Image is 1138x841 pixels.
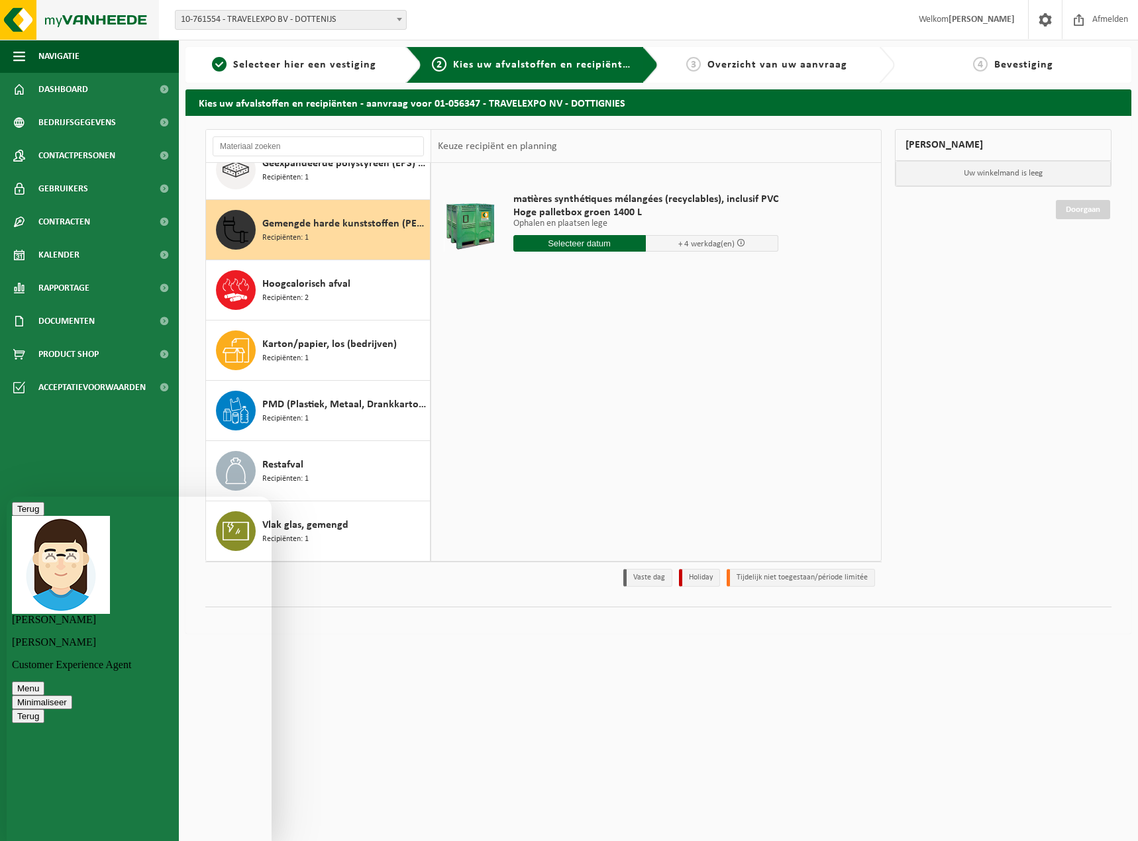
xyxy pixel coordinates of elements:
[212,57,227,72] span: 1
[896,161,1111,186] p: Uw winkelmand is leeg
[262,276,350,292] span: Hoogcalorisch afval
[206,140,431,200] button: Geëxpandeerde polystyreen (EPS) verpakking (< 1 m² per stuk), recycleerbaar Recipiënten: 1
[38,40,79,73] span: Navigatie
[7,497,272,841] iframe: chat widget
[38,338,99,371] span: Product Shop
[176,11,406,29] span: 10-761554 - TRAVELEXPO BV - DOTTENIJS
[262,232,309,244] span: Recipiënten: 1
[513,193,778,206] span: matières synthétiques mélangées (recyclables), inclusif PVC
[1056,200,1110,219] a: Doorgaan
[679,569,720,587] li: Holiday
[206,441,431,501] button: Restafval Recipiënten: 1
[994,60,1053,70] span: Bevestiging
[192,57,395,73] a: 1Selecteer hier een vestiging
[623,569,672,587] li: Vaste dag
[262,473,309,485] span: Recipiënten: 1
[206,501,431,561] button: Vlak glas, gemengd Recipiënten: 1
[233,60,376,70] span: Selecteer hier een vestiging
[262,397,427,413] span: PMD (Plastiek, Metaal, Drankkartons) (bedrijven)
[513,219,778,228] p: Ophalen en plaatsen lege
[38,371,146,404] span: Acceptatievoorwaarden
[262,156,427,172] span: Geëxpandeerde polystyreen (EPS) verpakking (< 1 m² per stuk), recycleerbaar
[973,57,988,72] span: 4
[38,305,95,338] span: Documenten
[262,457,303,473] span: Restafval
[38,205,90,238] span: Contracten
[38,272,89,305] span: Rapportage
[513,235,646,252] input: Selecteer datum
[262,533,309,546] span: Recipiënten: 1
[213,136,424,156] input: Materiaal zoeken
[453,60,635,70] span: Kies uw afvalstoffen en recipiënten
[262,216,427,232] span: Gemengde harde kunststoffen (PE, PP en PVC), recycleerbaar (industrieel)
[206,260,431,321] button: Hoogcalorisch afval Recipiënten: 2
[895,129,1112,161] div: [PERSON_NAME]
[262,292,309,305] span: Recipiënten: 2
[686,57,701,72] span: 3
[175,10,407,30] span: 10-761554 - TRAVELEXPO BV - DOTTENIJS
[262,336,397,352] span: Karton/papier, los (bedrijven)
[513,206,778,219] span: Hoge palletbox groen 1400 L
[707,60,847,70] span: Overzicht van uw aanvraag
[262,413,309,425] span: Recipiënten: 1
[185,89,1131,115] h2: Kies uw afvalstoffen en recipiënten - aanvraag voor 01-056347 - TRAVELEXPO NV - DOTTIGNIES
[206,321,431,381] button: Karton/papier, los (bedrijven) Recipiënten: 1
[38,106,116,139] span: Bedrijfsgegevens
[432,57,446,72] span: 2
[262,352,309,365] span: Recipiënten: 1
[727,569,875,587] li: Tijdelijk niet toegestaan/période limitée
[38,172,88,205] span: Gebruikers
[206,381,431,441] button: PMD (Plastiek, Metaal, Drankkartons) (bedrijven) Recipiënten: 1
[262,517,348,533] span: Vlak glas, gemengd
[949,15,1015,25] strong: [PERSON_NAME]
[262,172,309,184] span: Recipiënten: 1
[206,200,431,260] button: Gemengde harde kunststoffen (PE, PP en PVC), recycleerbaar (industrieel) Recipiënten: 1
[38,238,79,272] span: Kalender
[38,139,115,172] span: Contactpersonen
[678,240,735,248] span: + 4 werkdag(en)
[431,130,564,163] div: Keuze recipiënt en planning
[38,73,88,106] span: Dashboard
